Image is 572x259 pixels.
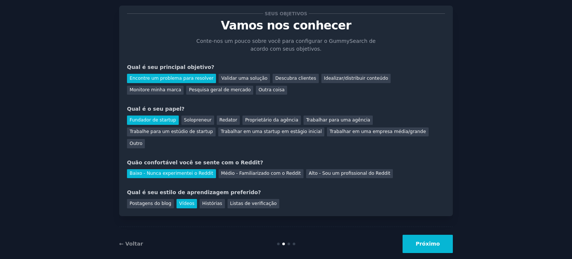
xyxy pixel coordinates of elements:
font: Histórias [202,201,222,206]
button: Próximo [403,235,453,253]
font: Qual é o seu papel? [127,106,184,112]
font: Próximo [416,241,440,247]
font: Quão confortável você se sente com o Reddit? [127,159,263,165]
font: Vídeos [179,201,194,206]
font: Trabalhar para uma agência [306,117,370,123]
font: Postagens do blog [130,201,171,206]
font: Proprietário da agência [245,117,298,123]
font: Vamos nos conhecer [221,19,351,32]
font: Qual é seu principal objetivo? [127,64,214,70]
font: Trabalhar em uma empresa média/grande [330,129,426,134]
font: Redator [219,117,237,123]
font: Outra coisa [258,87,285,92]
font: Conte-nos um pouco sobre você para configurar o GummySearch de acordo com seus objetivos. [196,38,375,52]
font: Outro [130,141,142,146]
font: Trabalhar em uma startup em estágio inicial [221,129,322,134]
font: Listas de verificação [230,201,277,206]
font: Descubra clientes [275,76,316,81]
font: Fundador de startup [130,117,176,123]
font: Trabalhe para um estúdio de startup [130,129,213,134]
font: Validar uma solução [221,76,267,81]
font: Encontre um problema para resolver [130,76,213,81]
font: Alto - Sou um profissional do Reddit [309,171,390,176]
font: Médio - Familiarizado com o Reddit [221,171,301,176]
font: Pesquisa geral de mercado [189,87,251,92]
font: Baixo - Nunca experimentei o Reddit [130,171,213,176]
font: Idealizar/distribuir conteúdo [324,76,388,81]
font: Monitore minha marca [130,87,181,92]
font: Solopreneur [184,117,212,123]
font: Seus objetivos [265,11,307,16]
font: Qual é seu estilo de aprendizagem preferido? [127,189,261,195]
a: ← Voltar [119,241,143,247]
